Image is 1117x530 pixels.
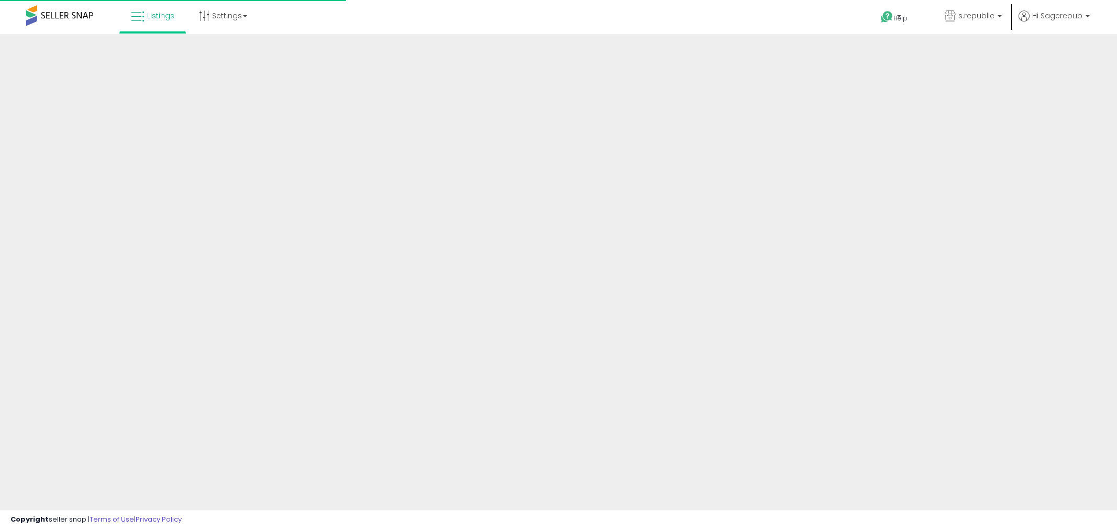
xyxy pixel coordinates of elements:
[872,3,928,34] a: Help
[958,10,994,21] span: s.republic
[1019,10,1090,34] a: Hi Sagerepub
[1032,10,1082,21] span: Hi Sagerepub
[880,10,893,24] i: Get Help
[147,10,174,21] span: Listings
[893,14,908,23] span: Help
